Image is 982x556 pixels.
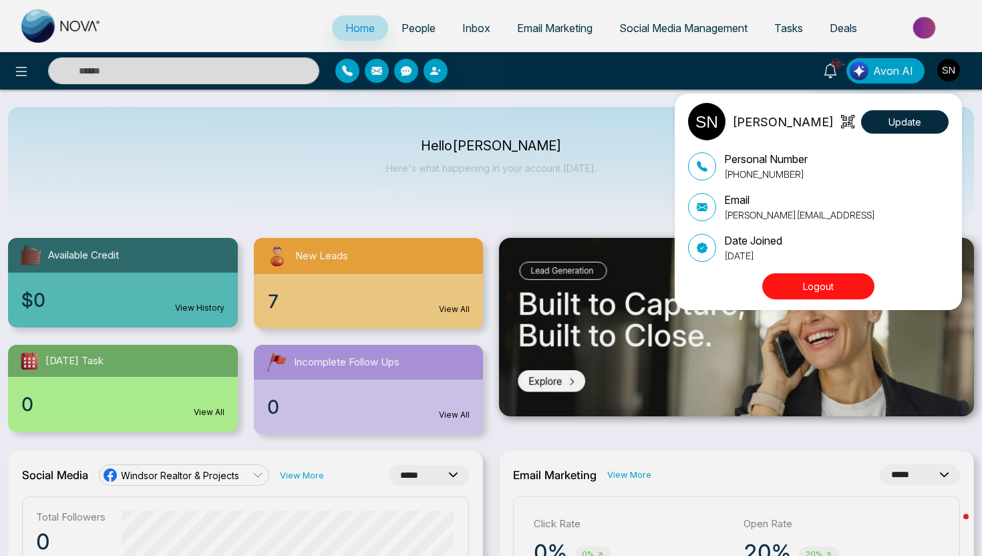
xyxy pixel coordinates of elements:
p: [PERSON_NAME][EMAIL_ADDRESS] [724,208,875,222]
p: [PERSON_NAME] [732,113,834,131]
p: [PHONE_NUMBER] [724,167,808,181]
iframe: Intercom live chat [937,511,969,543]
button: Logout [762,273,874,299]
button: Update [861,110,949,134]
p: [DATE] [724,249,782,263]
p: Date Joined [724,233,782,249]
p: Personal Number [724,151,808,167]
p: Email [724,192,875,208]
